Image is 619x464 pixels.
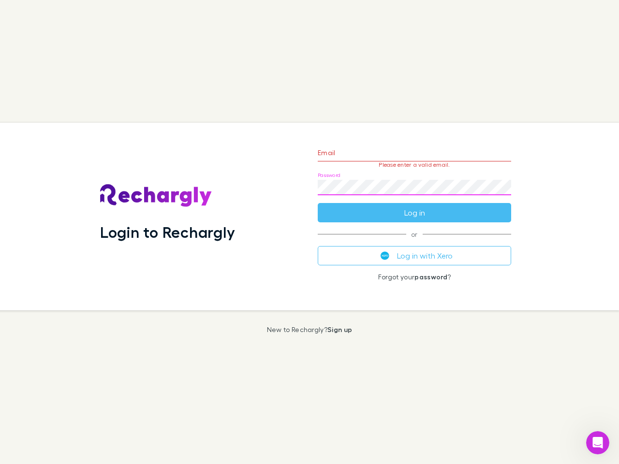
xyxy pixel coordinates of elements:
[381,251,389,260] img: Xero's logo
[327,325,352,333] a: Sign up
[586,431,609,454] iframe: Intercom live chat
[100,184,212,207] img: Rechargly's Logo
[318,203,511,222] button: Log in
[100,223,235,241] h1: Login to Rechargly
[318,161,511,168] p: Please enter a valid email.
[414,273,447,281] a: password
[267,326,353,333] p: New to Rechargly?
[318,273,511,281] p: Forgot your ?
[318,246,511,265] button: Log in with Xero
[318,172,340,179] label: Password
